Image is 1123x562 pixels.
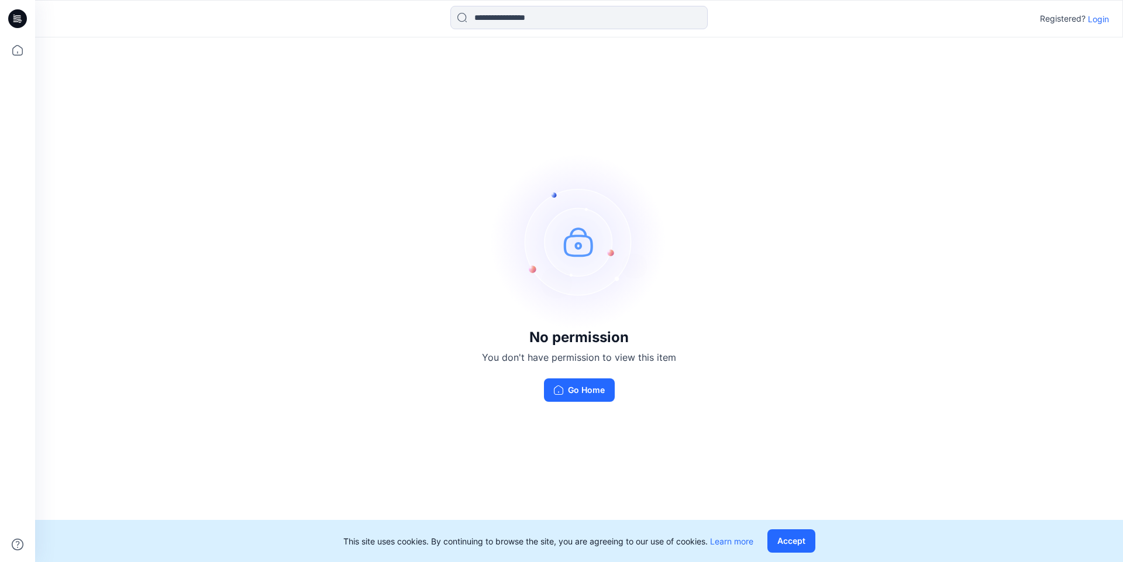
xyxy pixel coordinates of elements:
p: Registered? [1040,12,1086,26]
img: no-perm.svg [491,154,667,329]
a: Learn more [710,536,753,546]
h3: No permission [482,329,676,346]
button: Accept [767,529,815,553]
p: This site uses cookies. By continuing to browse the site, you are agreeing to our use of cookies. [343,535,753,547]
button: Go Home [544,378,615,402]
p: You don't have permission to view this item [482,350,676,364]
p: Login [1088,13,1109,25]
